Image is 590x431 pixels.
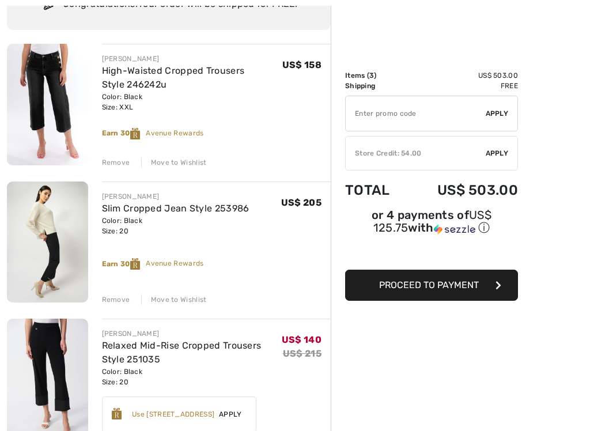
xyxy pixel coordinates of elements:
div: Use [STREET_ADDRESS] [132,409,214,419]
strong: Earn 30 [102,129,146,137]
div: Color: Black Size: XXL [102,92,282,112]
span: US$ 140 [282,334,322,345]
div: or 4 payments of with [345,210,518,236]
span: Proceed to Payment [379,279,479,290]
strong: Earn 30 [102,260,146,268]
img: Slim Cropped Jean Style 253986 [7,182,88,303]
div: Store Credit: 54.00 [346,148,486,158]
a: Relaxed Mid-Rise Cropped Trousers Style 251035 [102,340,262,365]
div: Remove [102,157,130,168]
div: Color: Black Size: 20 [102,215,249,236]
div: Remove [102,294,130,305]
td: Shipping [345,81,407,91]
input: Promo code [346,96,486,131]
img: Reward-Logo.svg [112,408,122,419]
a: Slim Cropped Jean Style 253986 [102,203,249,214]
span: Apply [486,108,509,119]
img: Reward-Logo.svg [130,258,141,270]
div: Avenue Rewards [102,128,331,139]
span: Apply [486,148,509,158]
button: Proceed to Payment [345,270,518,301]
span: 3 [369,71,374,80]
div: [PERSON_NAME] [102,191,249,202]
div: [PERSON_NAME] [102,328,282,339]
s: US$ 215 [283,348,322,359]
div: Color: Black Size: 20 [102,366,282,387]
div: Move to Wishlist [141,157,207,168]
span: US$ 205 [281,197,322,208]
div: or 4 payments ofUS$ 125.75withSezzle Click to learn more about Sezzle [345,210,518,240]
td: US$ 503.00 [407,171,518,210]
img: Sezzle [434,224,475,235]
img: Reward-Logo.svg [130,128,141,139]
td: Total [345,171,407,210]
span: Apply [214,409,247,419]
span: US$ 125.75 [373,208,491,235]
td: US$ 503.00 [407,70,518,81]
a: High-Waisted Cropped Trousers Style 246242u [102,65,245,90]
div: [PERSON_NAME] [102,54,282,64]
img: High-Waisted Cropped Trousers Style 246242u [7,44,88,165]
td: Items ( ) [345,70,407,81]
div: Avenue Rewards [102,258,331,270]
span: US$ 158 [282,59,322,70]
iframe: PayPal-paypal [345,240,518,266]
td: Free [407,81,518,91]
div: Move to Wishlist [141,294,207,305]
